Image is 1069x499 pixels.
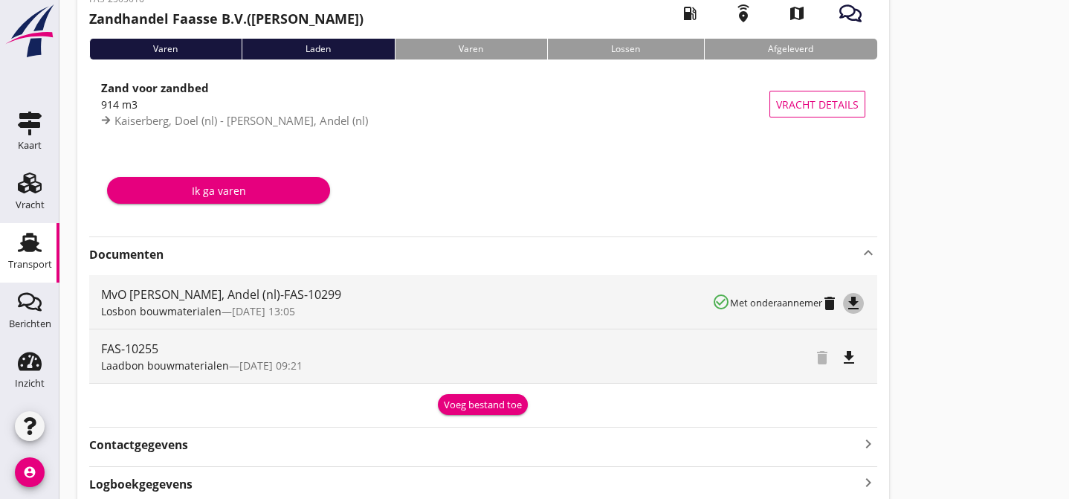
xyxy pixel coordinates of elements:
div: Afgeleverd [704,39,877,59]
div: — [101,303,712,319]
strong: Logboekgegevens [89,476,193,493]
i: keyboard_arrow_up [859,244,877,262]
span: [DATE] 13:05 [232,304,295,318]
strong: Zand voor zandbed [101,80,209,95]
i: account_circle [15,457,45,487]
div: Varen [395,39,547,59]
a: Zand voor zandbed914 m3Kaiserberg, Doel (nl) - [PERSON_NAME], Andel (nl)Vracht details [89,71,877,137]
span: [DATE] 09:21 [239,358,303,373]
button: Vracht details [769,91,865,117]
div: Varen [89,39,242,59]
strong: Documenten [89,246,859,263]
span: Kaiserberg, Doel (nl) - [PERSON_NAME], Andel (nl) [114,113,368,128]
img: logo-small.a267ee39.svg [3,4,56,59]
div: 914 m3 [101,97,769,112]
i: keyboard_arrow_right [859,473,877,493]
i: file_download [840,349,858,367]
h2: ([PERSON_NAME]) [89,9,364,29]
i: file_download [844,294,862,312]
div: Laden [242,39,395,59]
div: Berichten [9,319,51,329]
div: Transport [8,260,52,269]
div: FAS-10255 [101,340,714,358]
i: keyboard_arrow_right [859,434,877,454]
strong: Zandhandel Faasse B.V. [89,10,247,28]
div: Ik ga varen [119,183,318,199]
div: Inzicht [15,379,45,388]
i: check_circle_outline [712,293,730,311]
i: delete [821,294,839,312]
div: MvO [PERSON_NAME], Andel (nl)-FAS-10299 [101,286,712,303]
button: Ik ga varen [107,177,330,204]
div: — [101,358,714,373]
span: Losbon bouwmaterialen [101,304,222,318]
button: Voeg bestand toe [438,394,528,415]
span: Vracht details [776,97,859,112]
div: Voeg bestand toe [444,398,522,413]
small: Met onderaannemer [730,296,822,309]
span: Laadbon bouwmaterialen [101,358,229,373]
div: Lossen [547,39,704,59]
strong: Contactgegevens [89,437,188,454]
div: Kaart [18,141,42,150]
div: Vracht [16,200,45,210]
